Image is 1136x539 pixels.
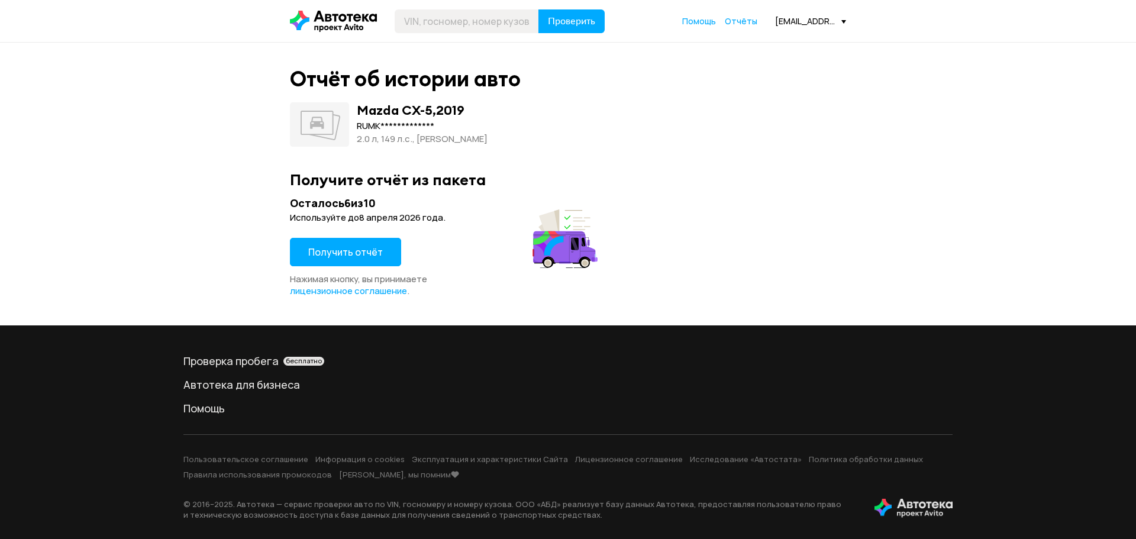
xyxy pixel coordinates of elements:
div: Получите отчёт из пакета [290,170,846,189]
span: Получить отчёт [308,246,383,259]
p: © 2016– 2025 . Автотека — сервис проверки авто по VIN, госномеру и номеру кузова. ООО «АБД» реали... [183,499,856,520]
div: Проверка пробега [183,354,953,368]
img: tWS6KzJlK1XUpy65r7uaHVIs4JI6Dha8Nraz9T2hA03BhoCc4MtbvZCxBLwJIh+mQSIAkLBJpqMoKVdP8sONaFJLCz6I0+pu7... [874,499,953,518]
a: [PERSON_NAME], мы помним [339,469,459,480]
a: Исследование «Автостата» [690,454,802,464]
div: Используйте до 8 апреля 2026 года . [290,212,601,224]
a: Помощь [183,401,953,415]
span: Проверить [548,17,595,26]
button: Получить отчёт [290,238,401,266]
span: Нажимая кнопку, вы принимаете . [290,273,427,297]
a: Отчёты [725,15,757,27]
a: Автотека для бизнеса [183,377,953,392]
a: Лицензионное соглашение [575,454,683,464]
span: бесплатно [286,357,322,365]
div: Mazda CX-5 , 2019 [357,102,464,118]
a: лицензионное соглашение [290,285,407,297]
a: Помощь [682,15,716,27]
input: VIN, госномер, номер кузова [395,9,539,33]
a: Пользовательское соглашение [183,454,308,464]
span: лицензионное соглашение [290,285,407,297]
a: Эксплуатация и характеристики Сайта [412,454,568,464]
a: Информация о cookies [315,454,405,464]
button: Проверить [538,9,605,33]
div: Осталось 6 из 10 [290,196,601,211]
div: Отчёт об истории авто [290,66,521,92]
a: Политика обработки данных [809,454,923,464]
a: Правила использования промокодов [183,469,332,480]
div: [EMAIL_ADDRESS][DOMAIN_NAME] [775,15,846,27]
a: Проверка пробегабесплатно [183,354,953,368]
div: 2.0 л, 149 л.c., [PERSON_NAME] [357,133,488,146]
